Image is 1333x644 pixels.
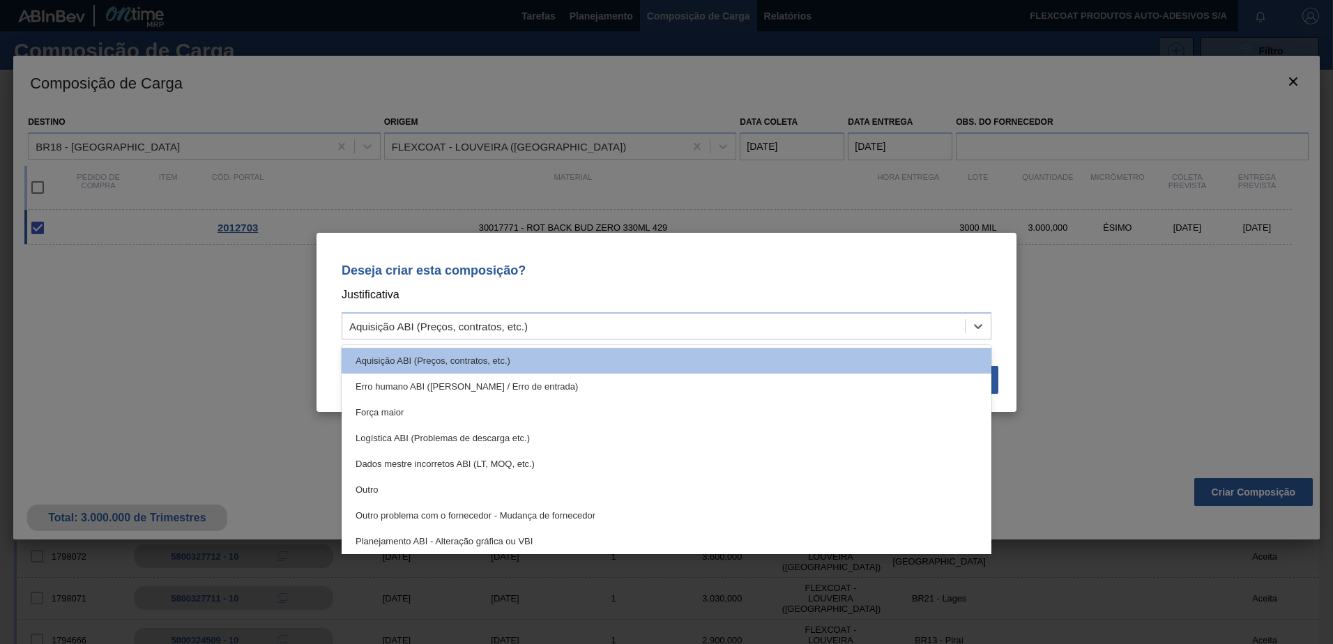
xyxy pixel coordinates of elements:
[342,348,991,374] div: Aquisição ABI (Preços, contratos, etc.)
[342,477,991,503] div: Outro
[342,374,991,399] div: Erro humano ABI ([PERSON_NAME] / Erro de entrada)
[342,286,991,304] p: Justificativa
[342,425,991,451] div: Logística ABI (Problemas de descarga etc.)
[342,503,991,528] div: Outro problema com o fornecedor - Mudança de fornecedor
[342,451,991,477] div: Dados mestre incorretos ABI (LT, MOQ, etc.)
[342,263,991,277] p: Deseja criar esta composição?
[342,528,991,554] div: Planejamento ABI - Alteração gráfica ou VBI
[342,399,991,425] div: Força maior
[349,320,528,332] div: Aquisição ABI (Preços, contratos, etc.)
